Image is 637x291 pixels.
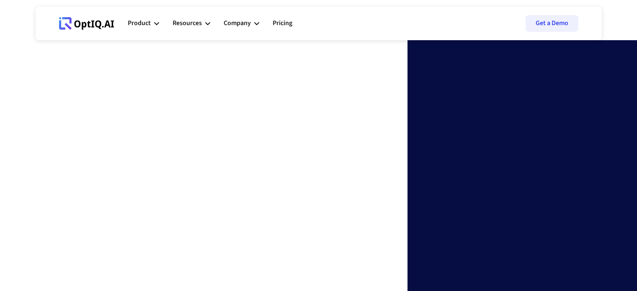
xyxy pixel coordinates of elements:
div: Resources [173,18,202,29]
a: Get a Demo [526,15,578,32]
a: Webflow Homepage [59,11,114,36]
div: Company [224,18,251,29]
div: Product [128,18,151,29]
a: Pricing [273,11,292,36]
